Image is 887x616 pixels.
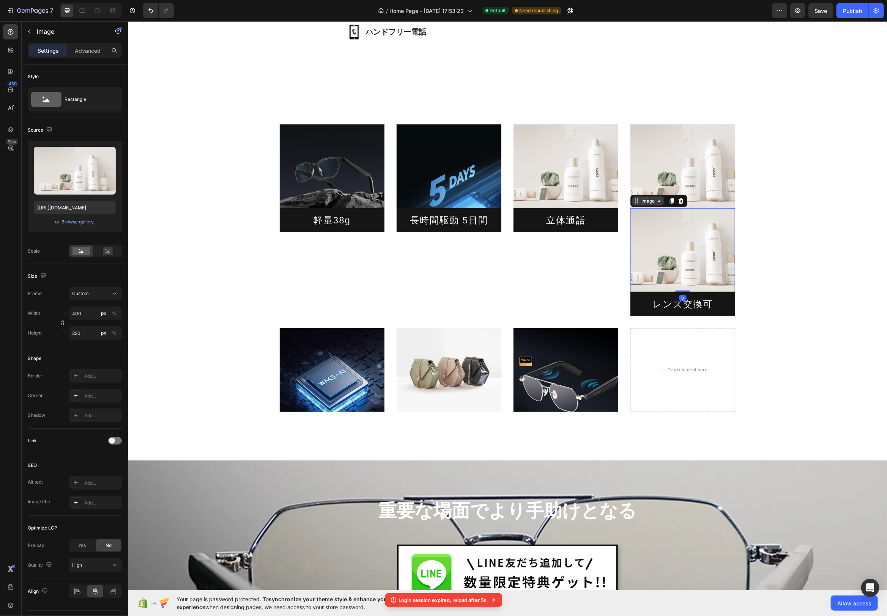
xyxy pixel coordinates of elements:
img: gempages_581033850122011561-4473811d-0b1d-4975-8274-d68fe19a2f9d.jpg [269,523,490,582]
span: Default [490,7,506,14]
div: Scale [28,248,40,255]
div: Style [28,73,39,80]
span: Custom [72,290,89,297]
span: Save [815,8,827,14]
p: Advanced [75,47,101,55]
img: gempages_581033850122011561-ce2c6f29-aca1-4c6b-b158-298cd4467d53.png [503,187,607,271]
div: Rectangle [65,91,111,108]
div: Open Intercom Messenger [861,579,879,597]
img: gempages_581033850122011561-1c050c57-d1d0-436c-89a7-0f2f1031e827.jpg [152,103,257,187]
div: 450 [7,81,18,87]
div: px [101,310,106,317]
button: px [110,328,119,338]
div: Beta [6,139,18,145]
div: Image title [28,498,50,505]
span: No [106,542,112,549]
div: Preload [28,542,44,549]
img: gempages_581033850122011561-acc53bc5-017f-4a4a-b0c5-22f09cd8e90a.jpg [386,307,490,391]
div: Align [28,586,49,597]
span: Home Page - [DATE] 17:53:23 [390,7,464,15]
p: 重要な場面でより手助けとなる [196,478,563,501]
div: SEO [28,462,37,469]
span: Your page is password protected. To when designing pages, we need access to your store password. [176,595,419,611]
button: Custom [69,287,122,300]
img: gempages_581033850122011561-6df87af9-8acf-44c9-a61b-dbc07700c294.jpg [152,307,257,391]
div: Shadow [28,412,45,419]
span: or [55,217,60,226]
button: Browse gallery [61,218,95,226]
div: Border [28,372,43,379]
input: px% [69,306,122,320]
div: Add... [84,480,120,487]
h2: 立体通話 [386,187,490,211]
div: Add... [84,500,120,506]
div: Shape [28,355,41,362]
img: gempages_581033850122011561-ce2c6f29-aca1-4c6b-b158-298cd4467d53.png [386,103,490,187]
h2: 長時間駆動 5日間 [269,187,373,211]
div: Browse gallery [62,218,94,225]
p: Login session expired, reload after 5s [399,596,487,604]
h2: 軽量38g [152,187,257,211]
button: Save [808,3,833,18]
span: Allow access [837,599,871,607]
span: synchronize your theme style & enhance your experience [176,596,389,610]
span: High [72,562,82,568]
label: Height [28,330,42,336]
div: 0 [551,274,559,280]
p: Settings [38,47,59,55]
img: gempages_581033850122011561-446b449e-6a2f-4139-8bda-82ef9063b0b9.jpg [269,103,373,187]
input: px% [69,326,122,340]
div: Optimize LCP [28,525,57,531]
div: Corner [28,392,43,399]
span: Need republishing [520,7,558,14]
button: % [99,328,108,338]
p: Image [37,27,101,36]
img: gempages_581033850122011561-ce2c6f29-aca1-4c6b-b158-298cd4467d53.png [503,103,607,187]
button: High [69,558,122,572]
div: Image [512,176,528,183]
div: Size [28,271,48,281]
div: Add... [84,373,120,380]
span: Yes [78,542,86,549]
h2: レンズ交換可 [503,271,607,295]
img: preview-image [34,147,116,195]
label: Width [28,310,40,317]
button: px [110,309,119,318]
div: Drop element here [539,346,580,352]
p: 7 [50,6,53,15]
div: Add... [84,393,120,399]
div: Quality [28,560,54,570]
input: https://example.com/image.jpg [34,201,116,214]
div: Publish [843,7,862,15]
div: Link [28,437,37,444]
div: Alt text [28,479,43,486]
span: / [386,7,388,15]
div: % [112,310,117,317]
div: % [112,330,117,336]
iframe: Design area [128,21,887,590]
button: Publish [837,3,868,18]
img: image_demo.jpg [269,307,373,391]
button: 7 [3,3,57,18]
div: Add... [84,412,120,419]
div: px [101,330,106,336]
div: Undo/Redo [143,3,174,18]
button: Allow access [831,596,878,611]
label: Frame [28,290,42,297]
button: % [99,309,108,318]
div: Source [28,125,54,135]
